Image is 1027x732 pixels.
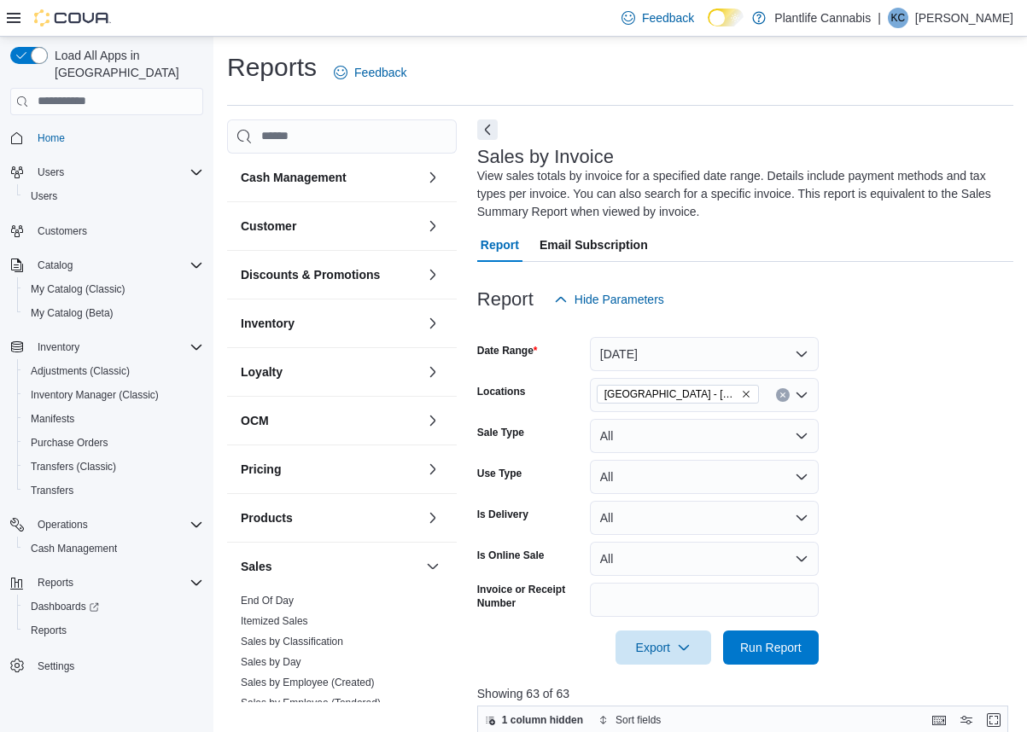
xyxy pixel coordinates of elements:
button: OCM [241,412,419,429]
a: Dashboards [24,596,106,617]
h3: Pricing [241,461,281,478]
a: Transfers [24,480,80,501]
span: Operations [31,514,203,535]
span: Reports [38,576,73,590]
img: Cova [34,9,111,26]
button: Cash Management [423,167,443,188]
span: Sales by Day [241,655,301,669]
button: Reports [3,571,210,595]
span: Manifests [31,412,74,426]
h3: OCM [241,412,269,429]
button: Transfers [17,479,210,503]
a: Feedback [615,1,701,35]
span: Cash Management [31,542,117,555]
span: Run Report [740,639,802,656]
button: Loyalty [241,363,419,381]
p: Plantlife Cannabis [774,8,871,28]
a: Home [31,128,72,148]
a: Cash Management [24,538,124,559]
button: Display options [956,710,977,730]
label: Use Type [477,467,522,480]
span: Home [38,131,65,145]
button: Hide Parameters [547,282,671,317]
button: Catalog [3,253,210,277]
button: [DATE] [590,337,819,371]
span: Grande Prairie - Westgate [597,385,759,404]
button: My Catalog (Classic) [17,277,210,301]
span: Transfers [24,480,203,501]
span: 1 column hidden [502,713,583,727]
span: Itemized Sales [241,614,308,628]
button: Customer [423,216,443,236]
span: Reports [31,572,203,593]
p: [PERSON_NAME] [915,8,1013,28]
label: Date Range [477,344,538,357]
button: Inventory Manager (Classic) [17,383,210,407]
button: Users [17,184,210,208]
button: Customer [241,218,419,235]
button: Manifests [17,407,210,431]
button: Run Report [723,630,819,665]
span: Settings [31,654,203,676]
a: My Catalog (Classic) [24,279,132,299]
input: Dark Mode [708,9,744,26]
h3: Cash Management [241,169,347,186]
button: Clear input [776,388,790,402]
button: Settings [3,653,210,677]
button: Home [3,125,210,150]
p: Showing 63 of 63 [477,685,1013,702]
a: Dashboards [17,595,210,619]
button: Loyalty [423,362,443,382]
span: End Of Day [241,594,294,607]
button: Products [423,508,443,528]
button: Reports [17,619,210,642]
button: Cash Management [241,169,419,186]
a: Itemized Sales [241,615,308,627]
span: My Catalog (Classic) [31,282,125,296]
button: Enter fullscreen [983,710,1004,730]
div: View sales totals by invoice for a specified date range. Details include payment methods and tax ... [477,167,1005,221]
button: Cash Management [17,537,210,561]
span: Transfers [31,484,73,497]
span: Adjustments (Classic) [24,361,203,381]
a: My Catalog (Beta) [24,303,120,323]
button: Discounts & Promotions [423,264,443,285]
button: Export [616,630,711,665]
label: Sale Type [477,426,524,439]
a: Purchase Orders [24,433,115,453]
button: Inventory [31,337,86,357]
span: Purchase Orders [31,436,108,450]
h3: Discounts & Promotions [241,266,380,283]
button: All [590,501,819,535]
div: Kiara Craig [888,8,908,28]
span: My Catalog (Classic) [24,279,203,299]
span: Transfers (Classic) [31,460,116,473]
span: Adjustments (Classic) [31,364,130,378]
button: Users [31,162,71,183]
span: My Catalog (Beta) [24,303,203,323]
label: Invoice or Receipt Number [477,583,583,610]
a: Sales by Classification [241,636,343,648]
span: Sales by Classification [241,635,343,648]
button: All [590,542,819,576]
button: All [590,460,819,494]
p: | [878,8,881,28]
button: Transfers (Classic) [17,455,210,479]
a: Customers [31,221,94,241]
span: Reports [24,620,203,641]
button: Sales [423,556,443,577]
button: Sales [241,558,419,575]
span: Email Subscription [540,228,648,262]
a: Reports [24,620,73,641]
h1: Reports [227,50,317,84]
button: Keyboard shortcuts [929,710,949,730]
button: OCM [423,410,443,431]
h3: Products [241,509,293,526]
span: Catalog [38,259,73,272]
a: Sales by Employee (Created) [241,677,375,688]
a: Transfers (Classic) [24,456,123,477]
span: Report [481,228,519,262]
span: Users [31,189,57,203]
a: Manifests [24,409,81,429]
